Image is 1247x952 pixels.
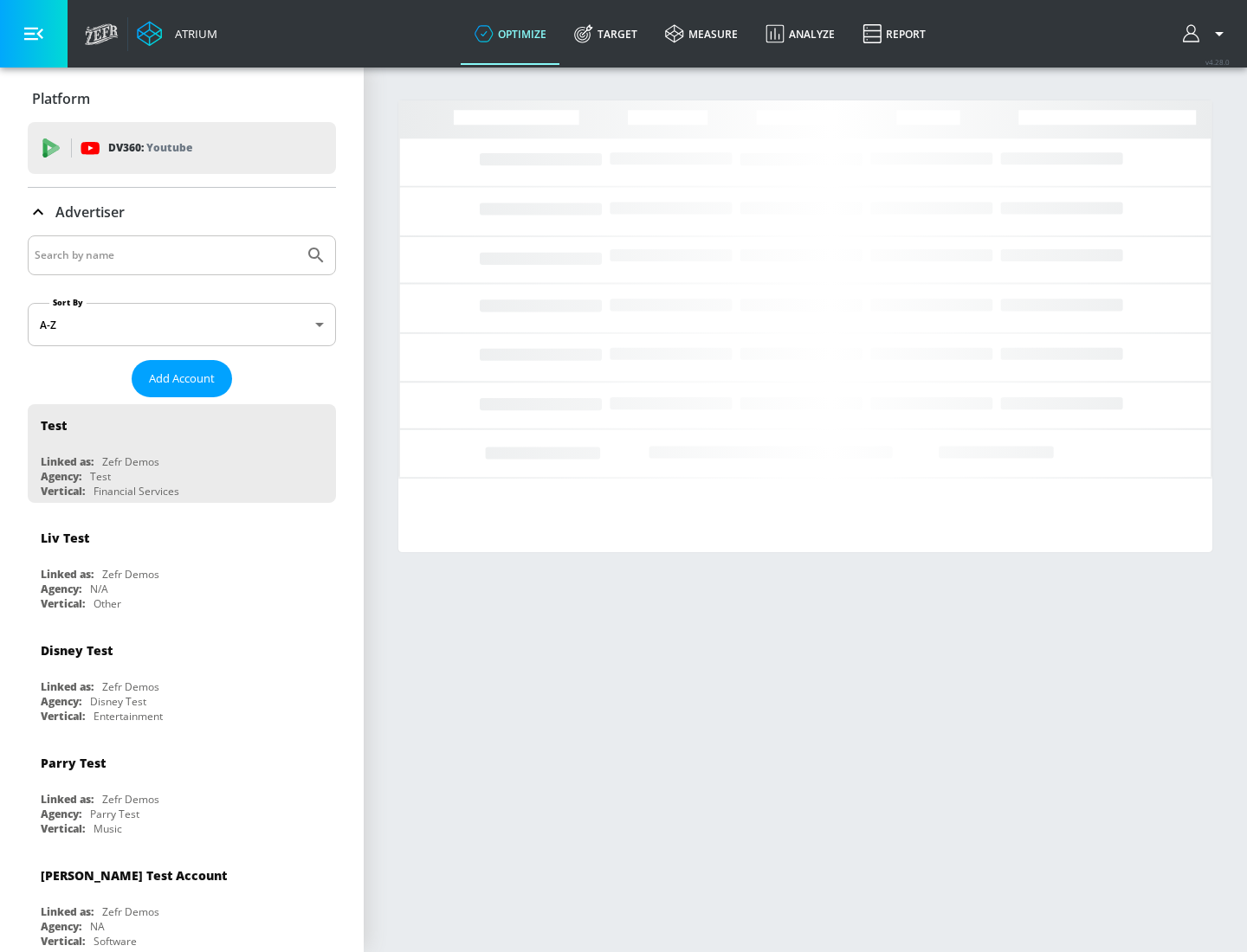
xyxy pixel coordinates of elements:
[28,404,336,503] div: TestLinked as:Zefr DemosAgency:TestVertical:Financial Services
[55,203,125,222] p: Advertiser
[168,26,217,42] div: Atrium
[41,919,81,934] div: Agency:
[90,919,105,934] div: NA
[49,297,87,308] label: Sort By
[41,867,227,884] div: [PERSON_NAME] Test Account
[41,792,94,807] div: Linked as:
[102,454,159,469] div: Zefr Demos
[41,469,81,484] div: Agency:
[41,709,85,724] div: Vertical:
[41,934,85,949] div: Vertical:
[41,679,94,694] div: Linked as:
[41,567,94,582] div: Linked as:
[41,642,113,659] div: Disney Test
[90,694,146,709] div: Disney Test
[28,122,336,174] div: DV360: Youtube
[94,484,179,499] div: Financial Services
[102,679,159,694] div: Zefr Demos
[94,596,121,611] div: Other
[28,303,336,346] div: A-Z
[41,821,85,836] div: Vertical:
[41,530,89,546] div: Liv Test
[146,138,192,157] p: Youtube
[102,792,159,807] div: Zefr Demos
[41,807,81,821] div: Agency:
[752,3,849,65] a: Analyze
[28,188,336,236] div: Advertiser
[41,484,85,499] div: Vertical:
[1205,57,1230,67] span: v 4.28.0
[41,694,81,709] div: Agency:
[149,369,215,389] span: Add Account
[90,469,111,484] div: Test
[461,3,560,65] a: optimize
[41,582,81,596] div: Agency:
[32,89,90,108] p: Platform
[560,3,651,65] a: Target
[651,3,752,65] a: measure
[102,567,159,582] div: Zefr Demos
[28,517,336,615] div: Liv TestLinked as:Zefr DemosAgency:N/AVertical:Other
[41,417,67,434] div: Test
[41,904,94,919] div: Linked as:
[94,934,137,949] div: Software
[849,3,940,65] a: Report
[90,807,139,821] div: Parry Test
[41,596,85,611] div: Vertical:
[28,742,336,840] div: Parry TestLinked as:Zefr DemosAgency:Parry TestVertical:Music
[28,629,336,728] div: Disney TestLinked as:Zefr DemosAgency:Disney TestVertical:Entertainment
[35,244,297,267] input: Search by name
[108,138,192,158] p: DV360:
[90,582,108,596] div: N/A
[102,904,159,919] div: Zefr Demos
[41,454,94,469] div: Linked as:
[94,709,163,724] div: Entertainment
[137,21,217,47] a: Atrium
[41,755,106,771] div: Parry Test
[94,821,122,836] div: Music
[28,74,336,123] div: Platform
[132,360,232,397] button: Add Account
